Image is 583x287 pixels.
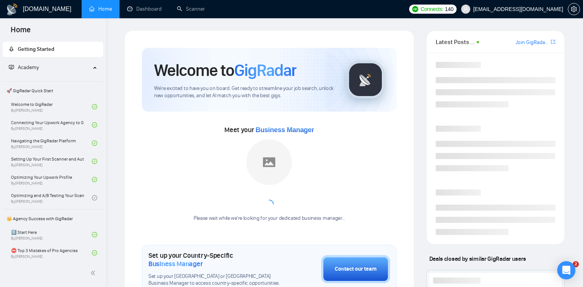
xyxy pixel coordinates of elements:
span: setting [568,6,580,12]
span: double-left [90,269,98,277]
span: Business Manager [255,126,314,134]
span: 🚀 GigRadar Quick Start [3,83,102,98]
div: Open Intercom Messenger [557,261,575,279]
span: fund-projection-screen [9,65,14,70]
span: Home [5,24,37,40]
span: check-circle [92,122,97,128]
span: check-circle [92,177,97,182]
span: 140 [445,5,453,13]
span: Connects: [421,5,443,13]
a: searchScanner [177,6,205,12]
span: check-circle [92,140,97,146]
button: Contact our team [321,255,390,283]
span: check-circle [92,195,97,200]
span: Academy [9,64,39,71]
a: ⛔ Top 3 Mistakes of Pro AgenciesBy[PERSON_NAME] [11,244,92,261]
a: Join GigRadar Slack Community [515,38,549,47]
h1: Set up your Country-Specific [148,251,283,268]
span: check-circle [92,232,97,237]
span: check-circle [92,104,97,109]
a: Welcome to GigRadarBy[PERSON_NAME] [11,98,92,115]
a: Setting Up Your First Scanner and Auto-BidderBy[PERSON_NAME] [11,153,92,170]
h1: Welcome to [154,60,296,80]
span: 2 [573,261,579,267]
span: loading [264,199,274,210]
a: 1️⃣ Start HereBy[PERSON_NAME] [11,226,92,243]
span: Latest Posts from the GigRadar Community [436,37,474,47]
span: Business Manager [148,260,203,268]
img: placeholder.png [246,139,292,185]
span: Getting Started [18,46,54,52]
img: logo [6,3,18,16]
span: Deals closed by similar GigRadar users [426,252,529,265]
img: upwork-logo.png [412,6,418,12]
span: rocket [9,46,14,52]
span: Academy [18,64,39,71]
span: 👑 Agency Success with GigRadar [3,211,102,226]
button: setting [568,3,580,15]
span: Meet your [224,126,314,134]
span: user [463,6,468,12]
span: check-circle [92,250,97,255]
li: Getting Started [3,42,103,57]
span: check-circle [92,159,97,164]
a: Connecting Your Upwork Agency to GigRadarBy[PERSON_NAME] [11,117,92,133]
div: Please wait while we're looking for your dedicated business manager... [189,215,350,222]
a: Optimizing and A/B Testing Your Scanner for Better ResultsBy[PERSON_NAME] [11,189,92,206]
a: export [551,38,555,46]
div: Contact our team [335,265,377,273]
a: Navigating the GigRadar PlatformBy[PERSON_NAME] [11,135,92,151]
a: Optimizing Your Upwork ProfileBy[PERSON_NAME] [11,171,92,188]
a: dashboardDashboard [127,6,162,12]
span: export [551,39,555,45]
a: homeHome [89,6,112,12]
img: gigradar-logo.png [347,61,384,99]
a: setting [568,6,580,12]
span: GigRadar [234,60,296,80]
span: We're excited to have you on board. Get ready to streamline your job search, unlock new opportuni... [154,85,334,99]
